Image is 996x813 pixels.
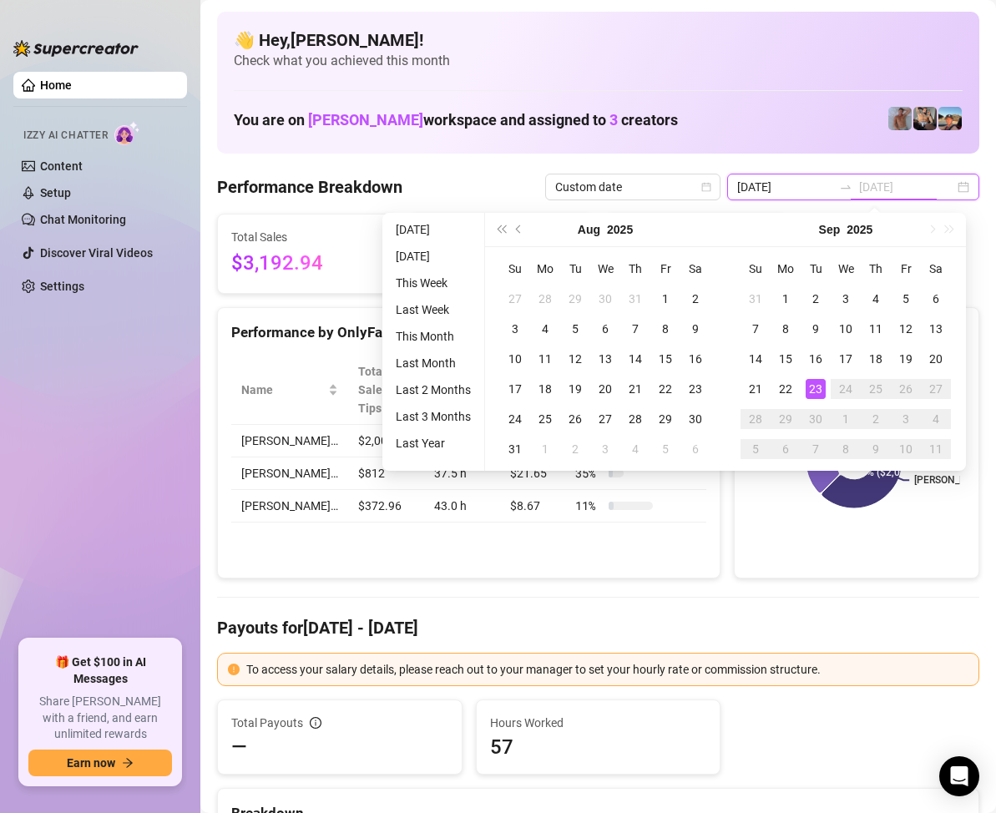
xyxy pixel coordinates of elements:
button: Last year (Control + left) [492,213,510,246]
div: 10 [896,439,916,459]
td: 2025-09-09 [801,314,831,344]
div: 8 [776,319,796,339]
td: 2025-09-26 [891,374,921,404]
div: 27 [926,379,946,399]
span: exclamation-circle [228,664,240,675]
td: $372.96 [348,490,424,523]
th: Mo [771,254,801,284]
td: 2025-09-08 [771,314,801,344]
td: $2,007.98 [348,425,424,457]
div: 1 [776,289,796,309]
button: Choose a year [847,213,872,246]
span: Total Sales [231,228,383,246]
h1: You are on workspace and assigned to creators [234,111,678,129]
input: Start date [737,178,832,196]
div: 21 [746,379,766,399]
td: 2025-08-24 [500,404,530,434]
td: 2025-08-26 [560,404,590,434]
div: 31 [746,289,766,309]
div: 30 [595,289,615,309]
div: 10 [836,319,856,339]
div: 20 [926,349,946,369]
th: Su [741,254,771,284]
div: 23 [806,379,826,399]
td: 2025-10-07 [801,434,831,464]
div: 22 [655,379,675,399]
td: 2025-08-15 [650,344,680,374]
div: 10 [505,349,525,369]
td: 2025-08-06 [590,314,620,344]
td: 2025-08-13 [590,344,620,374]
a: Setup [40,186,71,199]
h4: Performance Breakdown [217,175,402,199]
td: 2025-09-05 [650,434,680,464]
td: 2025-08-18 [530,374,560,404]
td: 2025-09-15 [771,344,801,374]
div: 14 [746,349,766,369]
span: Hours Worked [490,714,707,732]
td: 2025-07-30 [590,284,620,314]
td: 2025-09-22 [771,374,801,404]
td: 2025-08-23 [680,374,710,404]
div: 13 [926,319,946,339]
td: 2025-08-22 [650,374,680,404]
td: 2025-09-11 [861,314,891,344]
th: Tu [801,254,831,284]
div: 2 [866,409,886,429]
td: 2025-09-21 [741,374,771,404]
td: $812 [348,457,424,490]
div: 15 [655,349,675,369]
td: 2025-09-29 [771,404,801,434]
div: 6 [685,439,705,459]
th: We [831,254,861,284]
span: $3,192.94 [231,248,383,280]
td: 2025-09-02 [560,434,590,464]
div: 6 [926,289,946,309]
th: Fr [650,254,680,284]
li: This Month [389,326,478,346]
td: 2025-08-31 [741,284,771,314]
h4: Payouts for [DATE] - [DATE] [217,616,979,639]
td: 2025-08-04 [530,314,560,344]
span: calendar [701,182,711,192]
div: 24 [836,379,856,399]
div: 25 [866,379,886,399]
span: 🎁 Get $100 in AI Messages [28,654,172,687]
td: 2025-09-07 [741,314,771,344]
div: 29 [565,289,585,309]
div: 4 [866,289,886,309]
div: 11 [926,439,946,459]
th: Th [861,254,891,284]
a: Content [40,159,83,173]
td: 2025-08-10 [500,344,530,374]
li: [DATE] [389,220,478,240]
li: Last Year [389,433,478,453]
div: 30 [685,409,705,429]
span: info-circle [310,717,321,729]
td: 2025-08-20 [590,374,620,404]
div: 11 [535,349,555,369]
th: Name [231,356,348,425]
td: 2025-09-04 [861,284,891,314]
td: 2025-10-01 [831,404,861,434]
td: 2025-09-17 [831,344,861,374]
div: 28 [625,409,645,429]
td: 2025-09-28 [741,404,771,434]
div: 5 [746,439,766,459]
div: 5 [896,289,916,309]
td: 2025-08-25 [530,404,560,434]
span: Custom date [555,174,710,199]
div: 15 [776,349,796,369]
span: 11 % [575,497,602,515]
div: 3 [836,289,856,309]
td: 2025-08-02 [680,284,710,314]
td: 2025-07-28 [530,284,560,314]
div: 5 [565,319,585,339]
td: 2025-09-05 [891,284,921,314]
td: 2025-07-29 [560,284,590,314]
td: 2025-07-27 [500,284,530,314]
div: 1 [535,439,555,459]
a: Chat Monitoring [40,213,126,226]
div: 27 [505,289,525,309]
td: 2025-08-07 [620,314,650,344]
